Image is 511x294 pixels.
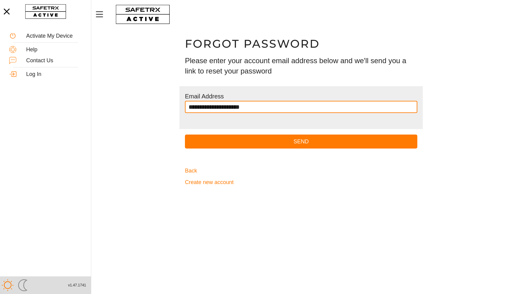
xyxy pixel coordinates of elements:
[26,71,82,78] div: Log In
[68,282,86,289] span: v1.47.1741
[185,56,417,76] h3: Please enter your account email address below and we'll send you a link to reset your password
[26,33,82,39] div: Activate My Device
[26,46,82,53] div: Help
[9,46,16,53] img: Help.svg
[185,178,234,187] span: Create new account
[185,135,417,149] button: Send
[185,177,417,188] a: Create new account
[9,57,16,64] img: ContactUs.svg
[190,137,412,146] span: Send
[17,279,29,291] img: ModeDark.svg
[26,57,82,64] div: Contact Us
[2,279,14,291] img: ModeLight.svg
[94,8,109,21] button: Menu
[185,37,417,51] h1: Forgot Password
[185,166,197,176] span: Back
[185,165,417,176] a: Back
[64,280,90,290] button: v1.47.1741
[185,93,224,100] label: Email Address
